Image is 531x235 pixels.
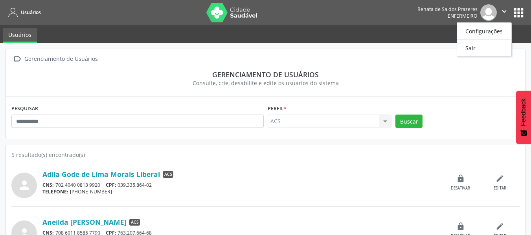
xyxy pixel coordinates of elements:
div: Renata de Sa dos Prazeres [417,6,478,13]
div: Gerenciamento de Usuários [23,53,99,65]
div: Desativar [451,186,470,191]
i: person [17,178,31,192]
label: Perfil [268,102,287,115]
span: ACS [163,171,173,178]
span: CPF: [106,182,116,188]
span: Enfermeiro [448,13,478,19]
div: Consulte, crie, desabilite e edite os usuários do sistema [17,79,514,87]
i: lock [456,222,465,231]
ul:  [457,22,512,56]
a: Usuários [6,6,41,19]
span: CNS: [42,182,54,188]
button: Buscar [395,115,423,128]
span: Feedback [520,98,527,126]
span: ACS [129,219,140,226]
i: edit [496,222,504,231]
button: apps [512,6,525,20]
i:  [11,53,23,65]
a: Usuários [3,28,37,43]
button:  [497,4,512,21]
i: edit [496,174,504,183]
div: [PHONE_NUMBER] [42,188,441,195]
label: PESQUISAR [11,102,38,115]
img: img [480,4,497,21]
div: 5 resultado(s) encontrado(s) [11,151,520,159]
button: Feedback - Mostrar pesquisa [516,91,531,144]
span: Usuários [21,9,41,16]
div: 702 4040 0813 9920 039.335.864-02 [42,182,441,188]
a: Configurações [457,26,511,36]
a: Aneilda [PERSON_NAME] [42,218,127,226]
span: TELEFONE: [42,188,68,195]
i: lock [456,174,465,183]
a: Adila Gode de Lima Morais Liberal [42,170,160,179]
a:  Gerenciamento de Usuários [11,53,99,65]
a: Sair [457,42,511,53]
div: Gerenciamento de usuários [17,70,514,79]
i:  [500,7,509,16]
div: Editar [494,186,506,191]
